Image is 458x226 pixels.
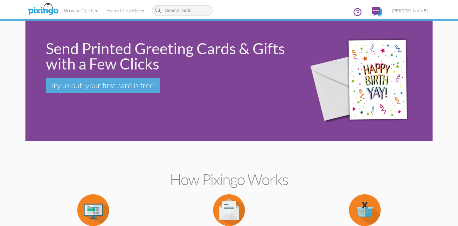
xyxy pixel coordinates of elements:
a: Everything Else [102,3,149,18]
a: Try us out, your first card is free! [46,78,160,93]
img: item.alt [213,194,245,226]
span: [PERSON_NAME] [392,8,428,13]
span: Try us out, your first card is free! [50,81,156,90]
img: item.alt [349,194,381,226]
input: Search cards [152,5,212,16]
img: pixingo logo [26,2,60,17]
div: Send Printed Greeting Cards & Gifts with a Few Clicks [46,41,292,71]
img: comments.svg [372,7,382,17]
img: 942c5090-71ba-4bfc-9a92-ca782dcda692.png [301,22,431,140]
img: item.alt [77,194,109,226]
h2: How Pixingo works [37,171,421,188]
a: Browse Cards [59,3,102,18]
a: [PERSON_NAME] [387,3,433,19]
